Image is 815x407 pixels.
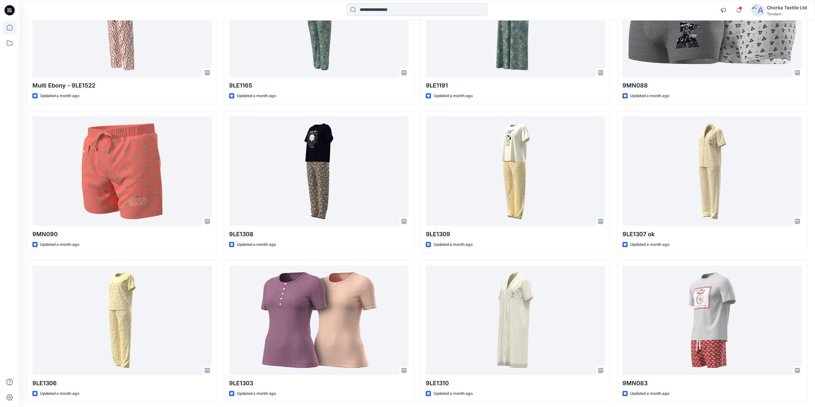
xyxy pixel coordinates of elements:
p: 9LE1191 [426,81,605,90]
p: 9LE1308 [229,230,408,239]
p: 9LE1306 [32,379,212,388]
a: 9MN083 [622,265,802,375]
p: 9LE1310 [426,379,605,388]
p: 9LE1309 [426,230,605,239]
p: 9LE1303 [229,379,408,388]
div: Tendam [767,12,807,16]
p: Updated a month ago [40,93,79,99]
p: Updated a month ago [40,390,79,397]
a: 9LE1306 [32,265,212,375]
p: 9LE1165 [229,81,408,90]
a: 9LE1307 ok [622,116,802,226]
p: Updated a month ago [630,390,669,397]
p: Multi Ebony - 9LE1522 [32,81,212,90]
p: Updated a month ago [237,390,276,397]
a: 9LE1308 [229,116,408,226]
a: 9MN090 [32,116,212,226]
div: Chorka Textile Ltd [767,4,807,12]
a: 9LE1309 [426,116,605,226]
p: Updated a month ago [630,241,669,248]
p: Updated a month ago [40,241,79,248]
p: Updated a month ago [237,93,276,99]
img: avatar [751,4,764,17]
p: Updated a month ago [433,93,473,99]
p: Updated a month ago [433,241,473,248]
p: 9MN090 [32,230,212,239]
p: Updated a month ago [433,390,473,397]
a: 9LE1303 [229,265,408,375]
p: 9MN083 [622,379,802,388]
p: Updated a month ago [630,93,669,99]
a: 9LE1310 [426,265,605,375]
p: 9MN088 [622,81,802,90]
p: Updated a month ago [237,241,276,248]
p: 9LE1307 ok [622,230,802,239]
